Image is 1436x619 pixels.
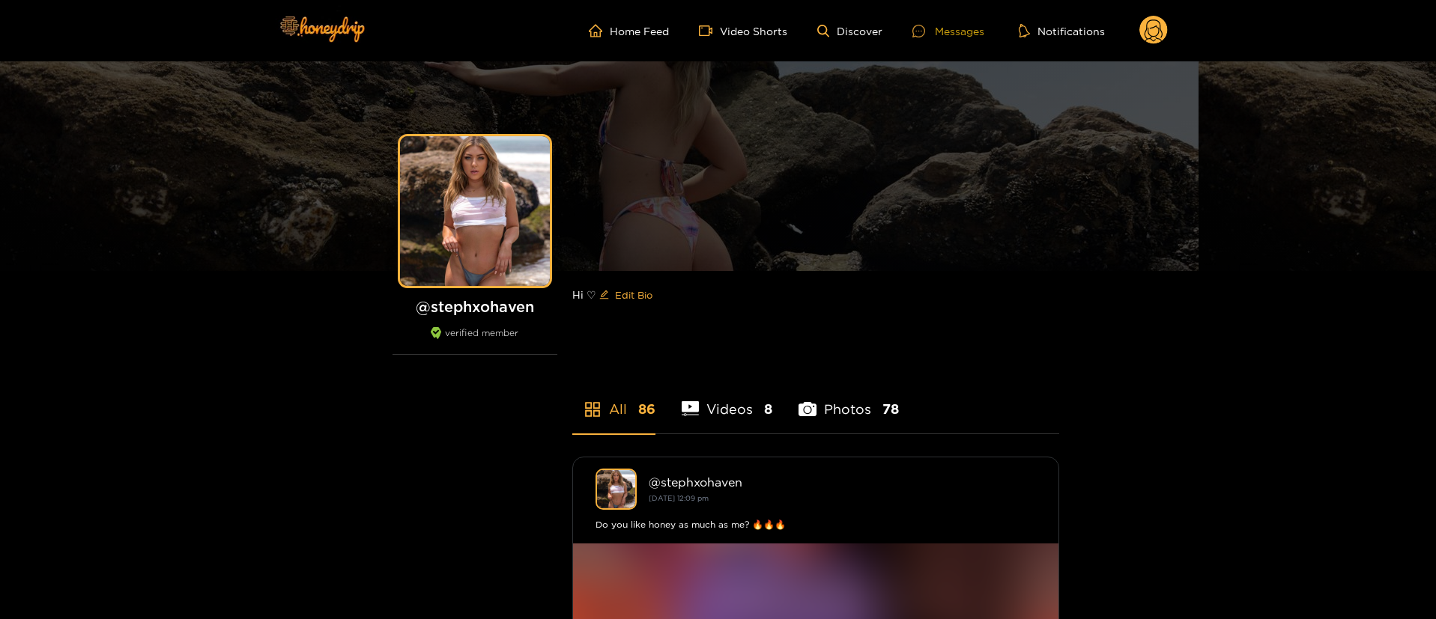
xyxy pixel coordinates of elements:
[393,297,557,316] h1: @ stephxohaven
[699,24,787,37] a: Video Shorts
[1014,23,1109,38] button: Notifications
[682,366,773,433] li: Videos
[649,494,709,502] small: [DATE] 12:09 pm
[799,366,899,433] li: Photos
[638,400,655,418] span: 86
[596,283,655,307] button: editEdit Bio
[572,366,655,433] li: All
[615,287,652,302] span: Edit Bio
[596,517,1036,532] div: Do you like honey as much as me? 🔥🔥🔥
[572,271,1059,319] div: Hi ♡
[589,24,669,37] a: Home Feed
[649,475,1036,489] div: @ stephxohaven
[882,400,899,418] span: 78
[393,327,557,355] div: verified member
[912,22,984,40] div: Messages
[764,400,772,418] span: 8
[589,24,610,37] span: home
[817,25,882,37] a: Discover
[584,400,602,418] span: appstore
[596,469,637,510] img: stephxohaven
[599,290,609,301] span: edit
[699,24,720,37] span: video-camera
